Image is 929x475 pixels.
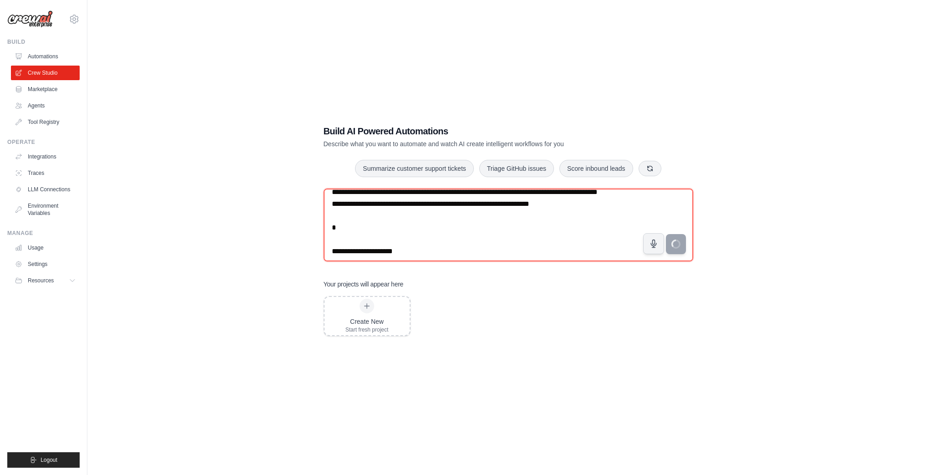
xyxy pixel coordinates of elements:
[11,166,80,180] a: Traces
[324,139,629,148] p: Describe what you want to automate and watch AI create intelligent workflows for you
[11,257,80,271] a: Settings
[11,115,80,129] a: Tool Registry
[11,82,80,97] a: Marketplace
[7,38,80,46] div: Build
[41,456,57,464] span: Logout
[7,452,80,468] button: Logout
[355,160,473,177] button: Summarize customer support tickets
[639,161,661,176] button: Get new suggestions
[559,160,633,177] button: Score inbound leads
[479,160,554,177] button: Triage GitHub issues
[28,277,54,284] span: Resources
[345,317,389,326] div: Create New
[324,125,629,138] h1: Build AI Powered Automations
[11,66,80,80] a: Crew Studio
[345,326,389,333] div: Start fresh project
[11,182,80,197] a: LLM Connections
[11,49,80,64] a: Automations
[11,199,80,220] a: Environment Variables
[11,98,80,113] a: Agents
[7,230,80,237] div: Manage
[7,10,53,28] img: Logo
[883,431,929,475] iframe: Chat Widget
[11,149,80,164] a: Integrations
[7,138,80,146] div: Operate
[11,273,80,288] button: Resources
[324,280,404,289] h3: Your projects will appear here
[643,233,664,254] button: Click to speak your automation idea
[11,240,80,255] a: Usage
